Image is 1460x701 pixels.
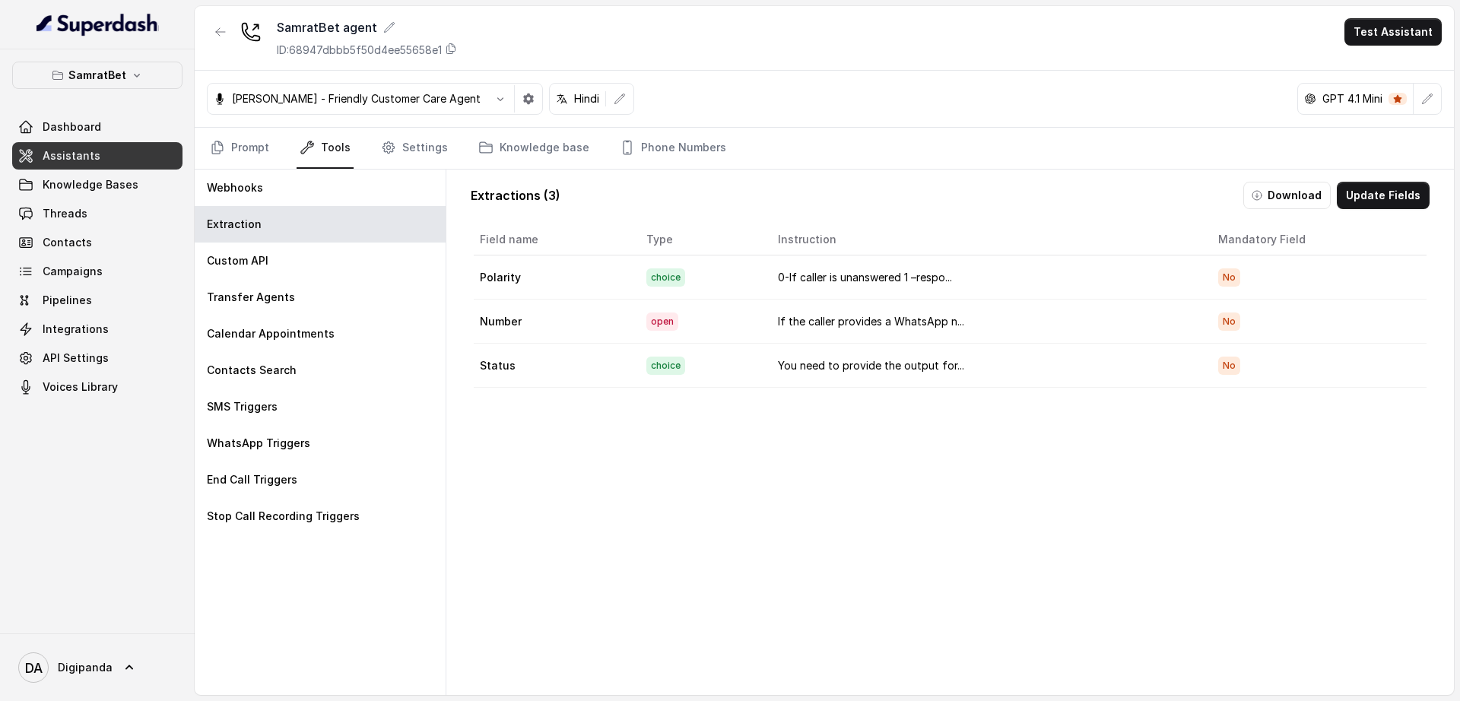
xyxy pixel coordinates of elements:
span: Digipanda [58,660,113,675]
span: Pipelines [43,293,92,308]
p: Extraction [207,217,262,232]
span: Threads [43,206,87,221]
a: Contacts [12,229,182,256]
svg: openai logo [1304,93,1316,105]
p: GPT 4.1 Mini [1322,91,1382,106]
button: Test Assistant [1344,18,1442,46]
span: open [646,312,678,331]
text: DA [25,660,43,676]
span: Campaigns [43,264,103,279]
p: Calendar Appointments [207,326,335,341]
span: choice [646,268,685,287]
th: Instruction [766,224,1205,255]
span: No [1218,357,1240,375]
button: SamratBet [12,62,182,89]
a: Pipelines [12,287,182,314]
p: Contacts Search [207,363,297,378]
a: Integrations [12,316,182,343]
p: SMS Triggers [207,399,278,414]
td: Polarity [474,255,634,300]
td: 0-If caller is unanswered 1 –respo... [766,255,1205,300]
p: Extractions ( 3 ) [471,186,560,205]
a: Tools [297,128,354,169]
a: Assistants [12,142,182,170]
th: Type [634,224,766,255]
th: Field name [474,224,634,255]
p: Webhooks [207,180,263,195]
p: ID: 68947dbbb5f50d4ee55658e1 [277,43,442,58]
span: Voices Library [43,379,118,395]
span: Assistants [43,148,100,163]
span: No [1218,312,1240,331]
th: Mandatory Field [1206,224,1427,255]
a: Campaigns [12,258,182,285]
button: Update Fields [1337,182,1430,209]
p: Stop Call Recording Triggers [207,509,360,524]
a: Dashboard [12,113,182,141]
a: Phone Numbers [617,128,729,169]
td: Number [474,300,634,344]
img: light.svg [36,12,159,36]
a: Threads [12,200,182,227]
p: Custom API [207,253,268,268]
span: Knowledge Bases [43,177,138,192]
a: Knowledge Bases [12,171,182,198]
span: choice [646,357,685,375]
a: Digipanda [12,646,182,689]
p: Hindi [574,91,599,106]
a: Voices Library [12,373,182,401]
p: Transfer Agents [207,290,295,305]
p: SamratBet [68,66,126,84]
span: No [1218,268,1240,287]
span: Integrations [43,322,109,337]
td: If the caller provides a WhatsApp n... [766,300,1205,344]
span: Dashboard [43,119,101,135]
nav: Tabs [207,128,1442,169]
a: Prompt [207,128,272,169]
button: Download [1243,182,1331,209]
p: [PERSON_NAME] - Friendly Customer Care Agent [232,91,481,106]
div: SamratBet agent [277,18,457,36]
a: Knowledge base [475,128,592,169]
p: WhatsApp Triggers [207,436,310,451]
span: Contacts [43,235,92,250]
a: Settings [378,128,451,169]
a: API Settings [12,344,182,372]
td: You need to provide the output for... [766,344,1205,388]
td: Status [474,344,634,388]
p: End Call Triggers [207,472,297,487]
span: API Settings [43,350,109,366]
